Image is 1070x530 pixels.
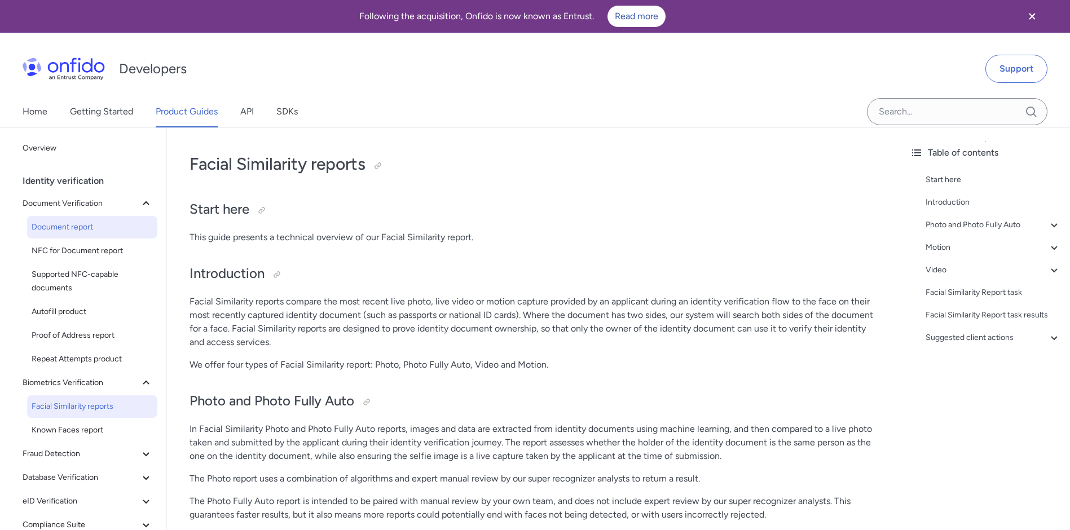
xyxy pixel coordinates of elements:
[32,423,153,437] span: Known Faces report
[926,196,1061,209] a: Introduction
[23,447,139,461] span: Fraud Detection
[926,218,1061,232] a: Photo and Photo Fully Auto
[70,96,133,127] a: Getting Started
[276,96,298,127] a: SDKs
[190,472,878,485] p: The Photo report uses a combination of algorithms and expert manual review by our super recognize...
[926,286,1061,299] a: Facial Similarity Report task
[1025,10,1039,23] svg: Close banner
[18,372,157,394] button: Biometrics Verification
[190,264,878,284] h2: Introduction
[27,348,157,370] a: Repeat Attempts product
[119,60,187,78] h1: Developers
[190,422,878,463] p: In Facial Similarity Photo and Photo Fully Auto reports, images and data are extracted from ident...
[27,324,157,347] a: Proof of Address report
[23,376,139,390] span: Biometrics Verification
[190,392,878,411] h2: Photo and Photo Fully Auto
[1011,2,1053,30] button: Close banner
[32,352,153,366] span: Repeat Attempts product
[32,329,153,342] span: Proof of Address report
[23,96,47,127] a: Home
[27,263,157,299] a: Supported NFC-capable documents
[926,263,1061,277] a: Video
[27,395,157,418] a: Facial Similarity reports
[23,142,153,155] span: Overview
[18,490,157,513] button: eID Verification
[240,96,254,127] a: API
[23,170,162,192] div: Identity verification
[23,471,139,484] span: Database Verification
[32,305,153,319] span: Autofill product
[190,494,878,522] p: The Photo Fully Auto report is intended to be paired with manual review by your own team, and doe...
[867,98,1047,125] input: Onfido search input field
[190,153,878,175] h1: Facial Similarity reports
[18,192,157,215] button: Document Verification
[27,301,157,323] a: Autofill product
[156,96,218,127] a: Product Guides
[190,231,878,244] p: This guide presents a technical overview of our Facial Similarity report.
[32,400,153,413] span: Facial Similarity reports
[14,6,1011,27] div: Following the acquisition, Onfido is now known as Entrust.
[926,308,1061,322] a: Facial Similarity Report task results
[23,197,139,210] span: Document Verification
[190,200,878,219] h2: Start here
[926,331,1061,344] a: Suggested client actions
[926,173,1061,187] a: Start here
[18,466,157,489] button: Database Verification
[23,58,105,80] img: Onfido Logo
[910,146,1061,160] div: Table of contents
[985,55,1047,83] a: Support
[27,419,157,441] a: Known Faces report
[32,268,153,295] span: Supported NFC-capable documents
[18,443,157,465] button: Fraud Detection
[32,244,153,258] span: NFC for Document report
[23,494,139,508] span: eID Verification
[27,240,157,262] a: NFC for Document report
[607,6,666,27] a: Read more
[32,220,153,234] span: Document report
[18,137,157,160] a: Overview
[190,295,878,349] p: Facial Similarity reports compare the most recent live photo, live video or motion capture provid...
[926,241,1061,254] a: Motion
[190,358,878,372] p: We offer four types of Facial Similarity report: Photo, Photo Fully Auto, Video and Motion.
[27,216,157,238] a: Document report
